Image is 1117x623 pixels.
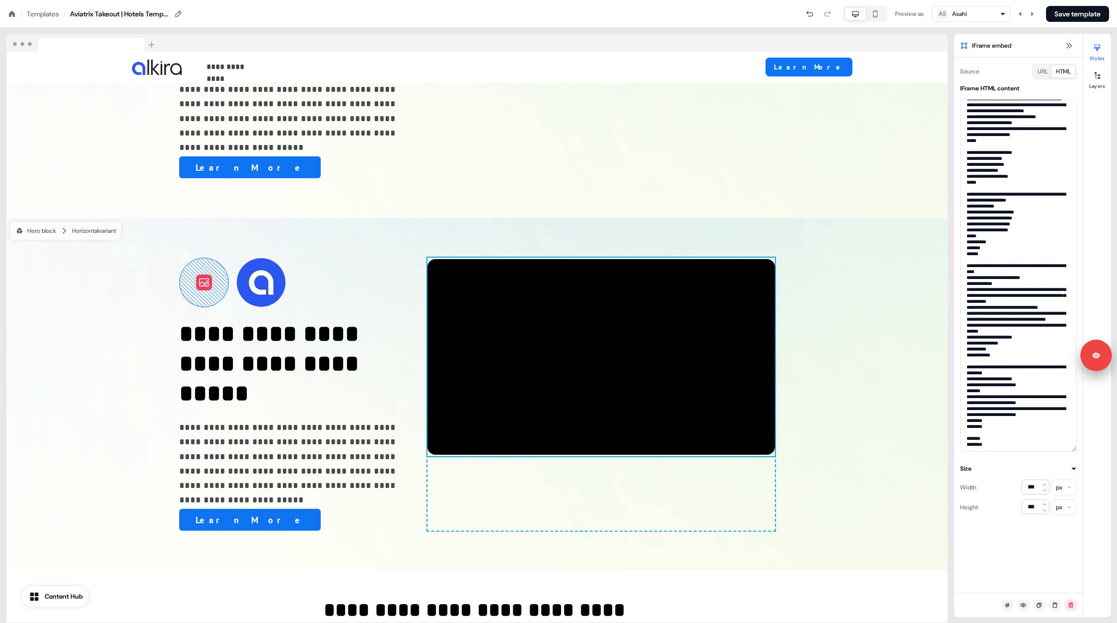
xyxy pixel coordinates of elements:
[1052,66,1075,77] button: HTML
[15,226,56,236] div: Hero block
[960,83,1077,93] button: IFrame HTML content
[179,509,321,531] button: Learn More
[1034,66,1052,77] button: URL
[132,60,182,75] img: Image
[766,58,852,76] button: Learn More
[4,4,327,193] iframe: YouTube video player
[932,6,1010,22] button: ASAsahi
[179,156,400,178] div: Learn More
[1056,483,1062,492] div: px
[63,8,66,19] div: /
[960,480,977,495] div: Width
[6,34,159,52] img: Browser topbar
[1083,68,1111,89] button: Layers
[952,9,967,19] div: Asahi
[960,83,1020,93] div: IFrame HTML content
[45,592,83,602] div: Content Hub
[939,9,946,19] div: AS
[22,586,89,607] button: Content Hub
[960,64,979,79] div: Source
[960,464,1077,474] button: Size
[895,9,924,19] div: Preview as
[179,509,400,531] div: Learn More
[1046,6,1109,22] button: Save template
[179,156,321,178] button: Learn More
[972,41,1011,51] span: IFrame embed
[72,226,116,236] div: Horizontal variant
[960,464,972,474] div: Size
[960,499,978,515] div: Height
[27,9,59,19] a: Templates
[20,8,23,19] div: /
[1083,40,1111,62] button: Styles
[70,9,169,19] div: Aviatrix Takeout | Hotels Template
[1056,502,1062,512] div: px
